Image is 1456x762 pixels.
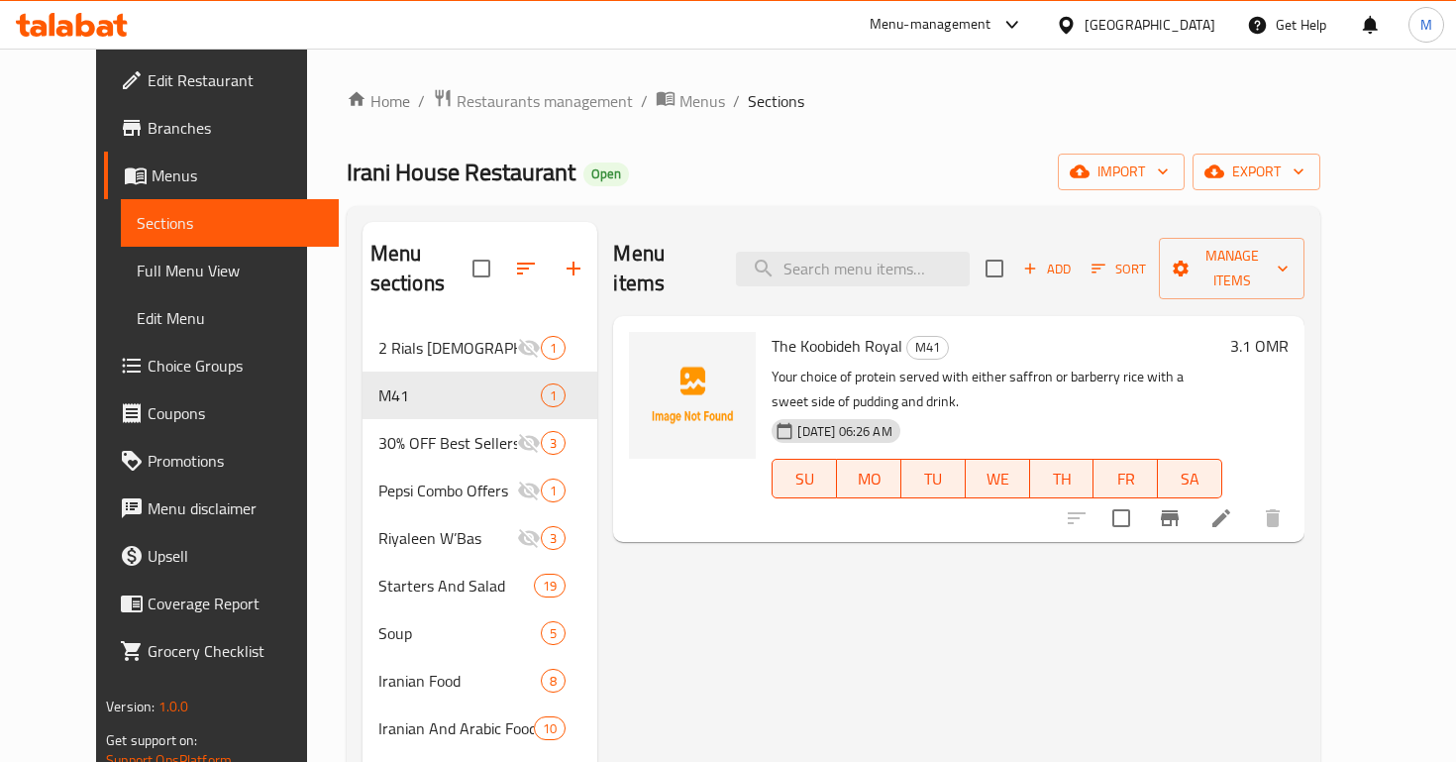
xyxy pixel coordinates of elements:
div: items [541,621,566,645]
a: Sections [121,199,339,247]
div: items [541,431,566,455]
span: 1.0.0 [157,694,188,719]
a: Menu disclaimer [104,485,339,532]
div: Iranian Food8 [363,657,598,705]
span: Iranian And Arabic Food [378,716,535,740]
span: Sort items [1079,254,1159,284]
li: / [641,89,648,113]
span: Starters And Salad [378,574,535,598]
a: Full Menu View [121,247,339,294]
a: Edit Restaurant [104,56,339,104]
div: M41 [906,336,949,360]
span: 3 [542,434,565,453]
span: Get support on: [106,727,197,753]
h2: Menu sections [370,239,473,298]
input: search [736,252,970,286]
span: Pepsi Combo Offers [378,479,518,502]
button: MO [837,459,901,498]
button: export [1193,154,1320,190]
a: Promotions [104,437,339,485]
span: Upsell [148,544,323,568]
span: Select section [974,248,1015,289]
span: Coverage Report [148,592,323,615]
span: Edit Restaurant [148,68,323,92]
span: 1 [542,482,565,500]
span: WE [974,465,1022,493]
span: 10 [535,719,565,738]
span: Select to update [1100,497,1142,539]
span: export [1208,160,1304,184]
a: Home [347,89,410,113]
span: 30% OFF Best Sellers [378,431,518,455]
span: M [1420,14,1432,36]
span: Soup [378,621,542,645]
div: items [541,336,566,360]
button: Add section [550,245,597,292]
a: Coupons [104,389,339,437]
span: 5 [542,624,565,643]
button: Add [1015,254,1079,284]
span: Riyaleen W’Bas [378,526,518,550]
span: Edit Menu [137,306,323,330]
span: Branches [148,116,323,140]
span: 1 [542,339,565,358]
span: 3 [542,529,565,548]
span: Grocery Checklist [148,639,323,663]
div: 2 Rials [DEMOGRAPHIC_DATA]1 [363,324,598,372]
a: Menus [656,88,725,114]
div: items [534,716,566,740]
div: Riyaleen W’Bas3 [363,514,598,562]
span: Manage items [1175,244,1289,293]
div: items [541,479,566,502]
img: The Koobideh Royal [629,332,756,459]
span: Choice Groups [148,354,323,378]
div: 2 Rials Iftar [378,336,518,360]
span: Full Menu View [137,259,323,282]
span: Add item [1015,254,1079,284]
span: 19 [535,577,565,596]
span: SU [780,465,829,493]
a: Choice Groups [104,342,339,389]
a: Coverage Report [104,580,339,627]
button: FR [1093,459,1158,498]
span: Irani House Restaurant [347,150,575,194]
svg: Inactive section [517,431,541,455]
span: 1 [542,386,565,405]
button: TH [1030,459,1094,498]
div: Soup5 [363,609,598,657]
span: Sort [1092,258,1146,280]
button: WE [966,459,1030,498]
span: 2 Rials [DEMOGRAPHIC_DATA] [378,336,518,360]
span: FR [1101,465,1150,493]
span: Version: [106,694,155,719]
li: / [733,89,740,113]
span: Iranian Food [378,669,542,693]
a: Restaurants management [433,88,633,114]
div: 30% OFF Best Sellers3 [363,419,598,467]
a: Edit menu item [1209,506,1233,530]
div: items [541,383,566,407]
span: 8 [542,672,565,691]
span: M41 [378,383,542,407]
a: Branches [104,104,339,152]
span: [DATE] 06:26 AM [789,422,899,441]
span: Menus [679,89,725,113]
div: Starters And Salad19 [363,562,598,609]
svg: Inactive section [517,479,541,502]
span: Menu disclaimer [148,496,323,520]
span: Coupons [148,401,323,425]
a: Grocery Checklist [104,627,339,675]
svg: Inactive section [517,526,541,550]
span: Select all sections [461,248,502,289]
span: Menus [152,163,323,187]
li: / [418,89,425,113]
div: Pepsi Combo Offers1 [363,467,598,514]
span: M41 [907,336,948,359]
span: TU [909,465,958,493]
